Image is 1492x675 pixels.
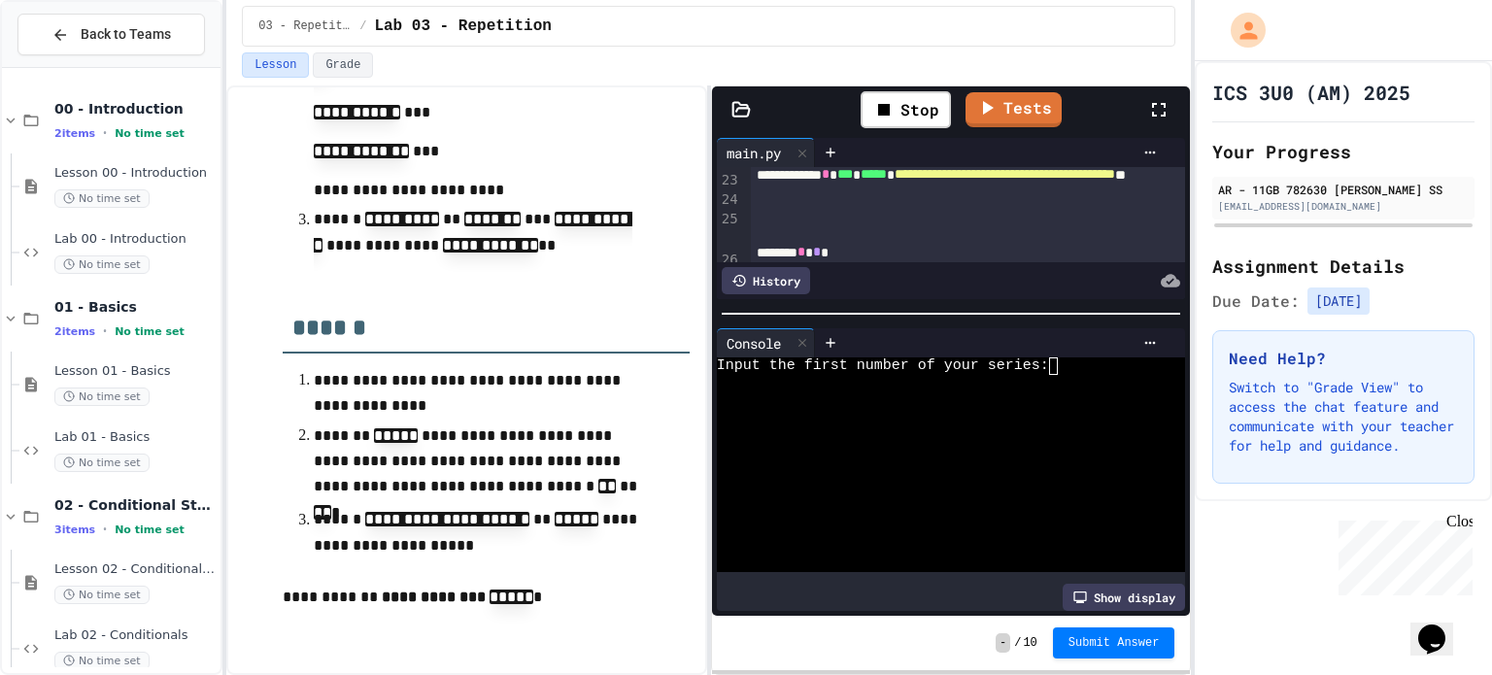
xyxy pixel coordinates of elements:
div: [EMAIL_ADDRESS][DOMAIN_NAME] [1218,199,1469,214]
span: Submit Answer [1068,635,1160,651]
div: Chat with us now!Close [8,8,134,123]
span: Input the first number of your series: [717,357,1049,375]
span: No time set [54,454,150,472]
div: main.py [717,138,815,167]
div: 26 [717,251,741,270]
div: 24 [717,190,741,211]
span: [DATE] [1307,287,1370,315]
span: • [103,323,107,339]
span: • [103,522,107,537]
a: Tests [966,92,1062,127]
button: Lesson [242,52,309,78]
h1: ICS 3U0 (AM) 2025 [1212,79,1410,106]
div: 25 [717,210,741,251]
span: Due Date: [1212,289,1300,313]
div: AR - 11GB 782630 [PERSON_NAME] SS [1218,181,1469,198]
span: 2 items [54,127,95,140]
span: / [359,18,366,34]
span: No time set [54,586,150,604]
span: No time set [115,325,185,338]
span: No time set [54,189,150,208]
h2: Assignment Details [1212,253,1475,280]
span: No time set [115,127,185,140]
span: • [103,125,107,141]
span: 01 - Basics [54,298,217,316]
span: No time set [54,255,150,274]
div: History [722,267,810,294]
span: Lab 00 - Introduction [54,231,217,248]
div: main.py [717,143,791,163]
span: - [996,633,1010,653]
div: My Account [1210,8,1271,52]
span: Lab 01 - Basics [54,429,217,446]
span: 02 - Conditional Statements (if) [54,496,217,514]
span: Lesson 02 - Conditional Statements (if) [54,561,217,578]
span: 2 items [54,325,95,338]
span: 00 - Introduction [54,100,217,118]
span: No time set [54,652,150,670]
span: 03 - Repetition (while and for) [258,18,352,34]
span: Lab 02 - Conditionals [54,627,217,644]
button: Back to Teams [17,14,205,55]
span: Back to Teams [81,24,171,45]
div: Stop [861,91,951,128]
iframe: chat widget [1410,597,1473,656]
button: Grade [313,52,373,78]
iframe: chat widget [1331,513,1473,595]
span: 10 [1023,635,1036,651]
span: No time set [54,388,150,406]
button: Submit Answer [1053,627,1175,658]
div: 23 [717,171,741,190]
span: 3 items [54,523,95,536]
span: Lesson 01 - Basics [54,363,217,380]
span: Lesson 00 - Introduction [54,165,217,182]
span: No time set [115,523,185,536]
span: Lab 03 - Repetition [374,15,551,38]
p: Switch to "Grade View" to access the chat feature and communicate with your teacher for help and ... [1229,378,1458,456]
div: Show display [1063,584,1185,611]
h3: Need Help? [1229,347,1458,370]
h2: Your Progress [1212,138,1475,165]
span: / [1014,635,1021,651]
div: Console [717,333,791,354]
div: Console [717,328,815,357]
